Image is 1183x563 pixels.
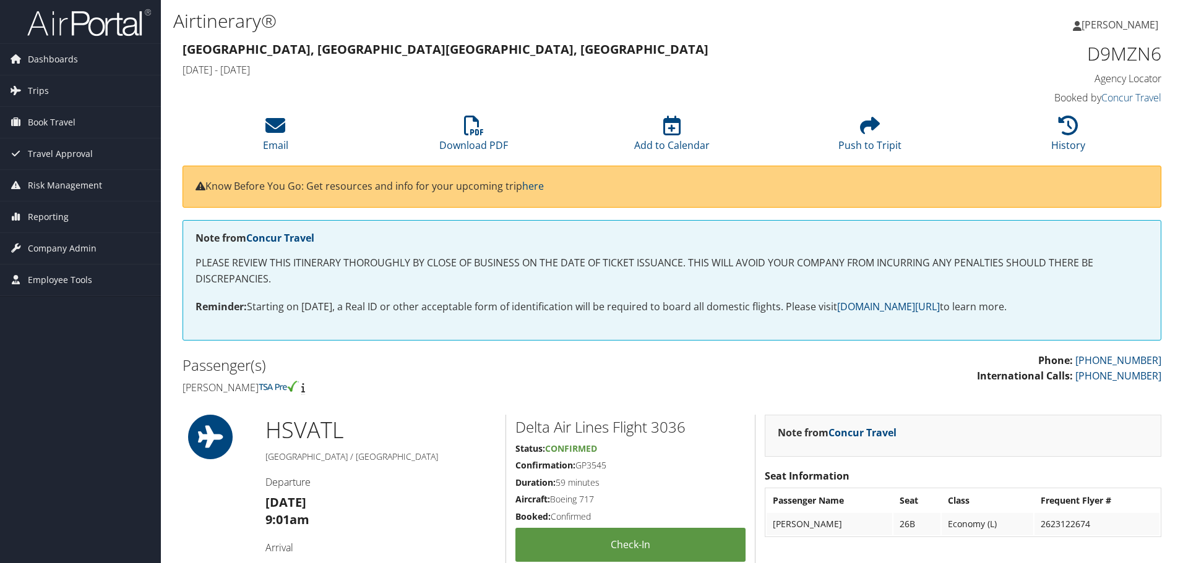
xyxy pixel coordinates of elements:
[522,179,544,193] a: here
[196,299,1148,315] p: Starting on [DATE], a Real ID or other acceptable form of identification will be required to boar...
[196,179,1148,195] p: Know Before You Go: Get resources and info for your upcoming trip
[515,493,550,505] strong: Aircraft:
[28,201,69,232] span: Reporting
[515,417,746,438] h2: Delta Air Lines Flight 3036
[515,493,746,506] h5: Boeing 717
[515,459,746,472] h5: GP3545
[173,8,838,34] h1: Airtinerary®
[977,369,1073,383] strong: International Calls:
[1075,353,1161,367] a: [PHONE_NUMBER]
[515,510,746,523] h5: Confirmed
[265,494,306,510] strong: [DATE]
[515,476,746,489] h5: 59 minutes
[942,489,1034,512] th: Class
[265,475,496,489] h4: Departure
[1075,369,1161,383] a: [PHONE_NUMBER]
[515,510,551,522] strong: Booked:
[515,476,556,488] strong: Duration:
[196,255,1148,287] p: PLEASE REVIEW THIS ITINERARY THOROUGHLY BY CLOSE OF BUSINESS ON THE DATE OF TICKET ISSUANCE. THIS...
[828,426,897,439] a: Concur Travel
[778,426,897,439] strong: Note from
[893,489,940,512] th: Seat
[515,459,575,471] strong: Confirmation:
[515,528,746,562] a: Check-in
[765,469,850,483] strong: Seat Information
[931,41,1161,67] h1: D9MZN6
[1051,122,1085,152] a: History
[28,233,97,264] span: Company Admin
[265,451,496,463] h5: [GEOGRAPHIC_DATA] / [GEOGRAPHIC_DATA]
[634,122,710,152] a: Add to Calendar
[439,122,508,152] a: Download PDF
[196,300,247,313] strong: Reminder:
[767,489,892,512] th: Passenger Name
[28,75,49,106] span: Trips
[837,300,940,313] a: [DOMAIN_NAME][URL]
[545,442,597,454] span: Confirmed
[196,231,314,245] strong: Note from
[1082,18,1158,32] span: [PERSON_NAME]
[28,170,102,201] span: Risk Management
[1101,91,1161,104] a: Concur Travel
[265,511,309,528] strong: 9:01am
[183,41,708,57] strong: [GEOGRAPHIC_DATA], [GEOGRAPHIC_DATA] [GEOGRAPHIC_DATA], [GEOGRAPHIC_DATA]
[838,122,901,152] a: Push to Tripit
[259,381,299,392] img: tsa-precheck.png
[28,107,75,138] span: Book Travel
[265,415,496,446] h1: HSV ATL
[28,44,78,75] span: Dashboards
[1038,353,1073,367] strong: Phone:
[183,63,912,77] h4: [DATE] - [DATE]
[515,442,545,454] strong: Status:
[265,541,496,554] h4: Arrival
[931,72,1161,85] h4: Agency Locator
[931,91,1161,104] h4: Booked by
[27,8,151,37] img: airportal-logo.png
[28,265,92,295] span: Employee Tools
[767,513,892,535] td: [PERSON_NAME]
[942,513,1034,535] td: Economy (L)
[28,138,93,169] span: Travel Approval
[893,513,940,535] td: 26B
[183,355,663,376] h2: Passenger(s)
[183,381,663,394] h4: [PERSON_NAME]
[263,122,288,152] a: Email
[1035,489,1159,512] th: Frequent Flyer #
[246,231,314,245] a: Concur Travel
[1073,6,1171,43] a: [PERSON_NAME]
[1035,513,1159,535] td: 2623122674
